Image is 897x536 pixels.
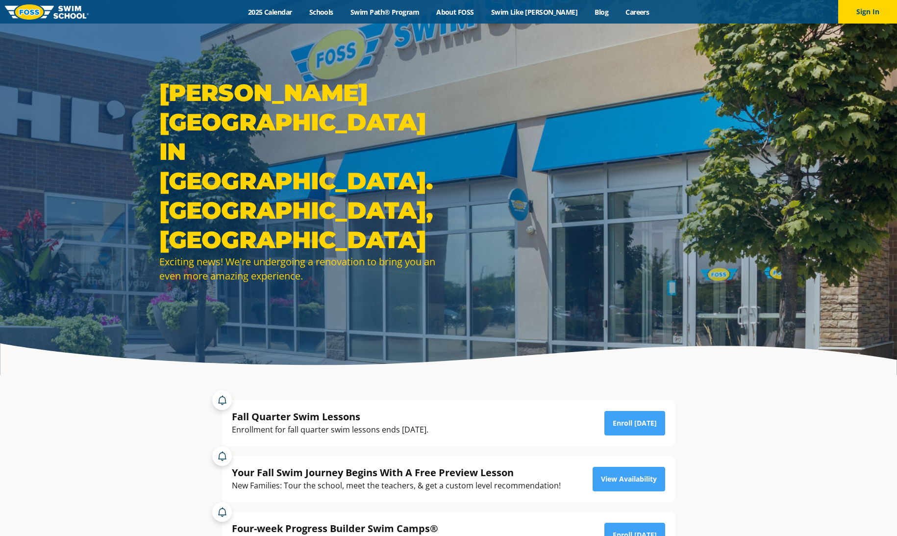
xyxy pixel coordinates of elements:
h1: [PERSON_NAME][GEOGRAPHIC_DATA] IN [GEOGRAPHIC_DATA]. [GEOGRAPHIC_DATA], [GEOGRAPHIC_DATA] [159,78,444,255]
a: Careers [617,7,658,17]
a: 2025 Calendar [239,7,300,17]
div: Four-week Progress Builder Swim Camps® [232,522,587,535]
a: Swim Path® Program [342,7,427,17]
div: Your Fall Swim Journey Begins With A Free Preview Lesson [232,466,561,479]
div: Enrollment for fall quarter swim lessons ends [DATE]. [232,423,428,436]
div: Exciting news! We're undergoing a renovation to bring you an even more amazing experience. [159,255,444,283]
a: Schools [300,7,342,17]
div: New Families: Tour the school, meet the teachers, & get a custom level recommendation! [232,479,561,492]
a: Swim Like [PERSON_NAME] [482,7,586,17]
img: FOSS Swim School Logo [5,4,89,20]
a: View Availability [593,467,665,491]
a: Enroll [DATE] [604,411,665,435]
a: About FOSS [428,7,483,17]
div: Fall Quarter Swim Lessons [232,410,428,423]
a: Blog [586,7,617,17]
